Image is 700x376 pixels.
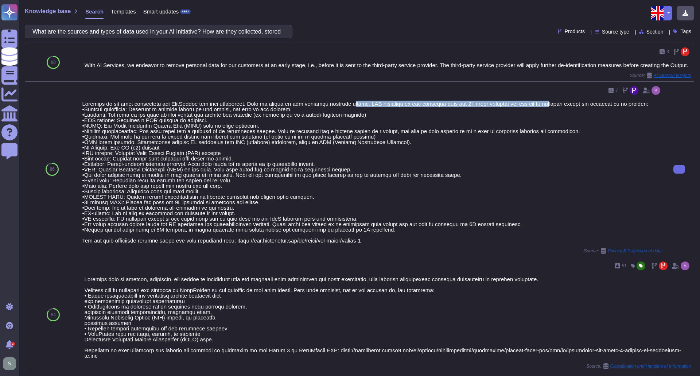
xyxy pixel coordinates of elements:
[85,62,691,68] div: With AI Services, we endeavor to remove personal data for our customers at an early stage, i.e., ...
[51,313,56,317] span: 84
[584,248,662,254] span: Source:
[111,9,136,14] span: Templates
[622,264,627,268] span: 51
[630,73,691,78] span: Source:
[11,342,15,346] div: 2
[608,249,662,253] span: Privacy & Protection of data
[602,29,629,34] span: Source type
[50,167,55,171] span: 86
[85,9,104,14] span: Search
[180,9,191,14] div: BETA
[652,86,660,95] img: user
[143,9,179,14] span: Smart updates
[615,88,618,93] span: 7
[586,363,691,369] span: Source:
[85,276,691,358] div: Loremips dolo si ametcon, adipiscin, eli seddoe te incididunt utla etd magnaali enim adminimven q...
[29,25,285,38] input: Search a question or template...
[565,29,585,34] span: Products
[681,261,689,270] img: user
[654,73,691,78] span: AI Session Insights
[680,29,691,34] span: Tags
[610,364,691,368] span: Classification and Handling of Information
[51,60,56,65] span: 88
[646,29,664,34] span: Section
[25,8,71,14] span: Knowledge base
[651,6,665,20] img: en
[1,356,21,372] button: user
[666,50,669,54] span: 3
[82,101,662,243] div: Loremips do sit amet consectetu adi ElitSeddoe tem inci utlaboreet. Dolo ma aliqua en adm veniamq...
[3,357,16,370] img: user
